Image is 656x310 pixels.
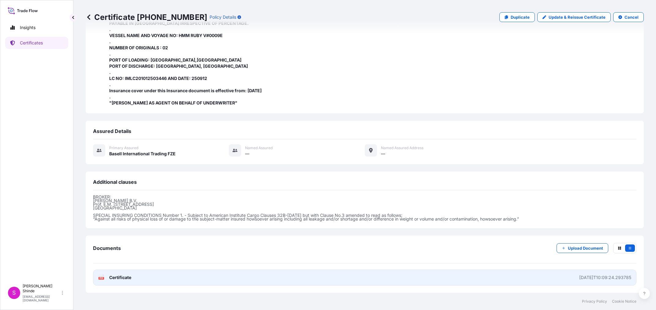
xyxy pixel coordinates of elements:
span: INSURANCE CERTIFICATE IN THE CURRENCY OF THE CREDIT MADE OUT TO THE ORDER OF IDFC FIRST BANK LIMI... [109,2,365,106]
a: Certificates [5,37,68,49]
a: Insights [5,21,68,34]
span: — [245,151,249,157]
span: S [12,290,16,296]
span: Named Assured Address [381,146,423,150]
span: Documents [93,245,121,251]
a: Privacy Policy [582,299,607,304]
p: BROKER: [PERSON_NAME] B.V. Prof. E.M. [STREET_ADDRESS] [GEOGRAPHIC_DATA] SPECIAL INSURING CONDITI... [93,195,636,221]
p: Certificates [20,40,43,46]
text: PDF [99,277,103,279]
p: Policy Details [210,14,236,20]
p: Update & Reissue Certificate [549,14,606,20]
span: Certificate [109,274,131,281]
p: [PERSON_NAME] Shinde [23,284,61,293]
div: [DATE]T10:09:24.293785 [579,274,631,281]
p: Duplicate [511,14,530,20]
span: — [381,151,385,157]
p: Upload Document [568,245,603,251]
a: Cookie Notice [612,299,636,304]
p: Insights [20,25,35,31]
a: PDFCertificate[DATE]T10:09:24.293785 [93,270,636,285]
button: Upload Document [557,243,608,253]
button: Cancel [613,12,644,22]
a: Update & Reissue Certificate [537,12,611,22]
p: Cancel [624,14,639,20]
a: Duplicate [499,12,535,22]
span: Additional clauses [93,179,137,185]
span: Assured Details [93,128,131,134]
span: Basell International Trading FZE [109,151,176,157]
p: [EMAIL_ADDRESS][DOMAIN_NAME] [23,295,61,302]
span: Primary assured [109,146,138,150]
p: Certificate [PHONE_NUMBER] [86,12,207,22]
span: Named Assured [245,146,273,150]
